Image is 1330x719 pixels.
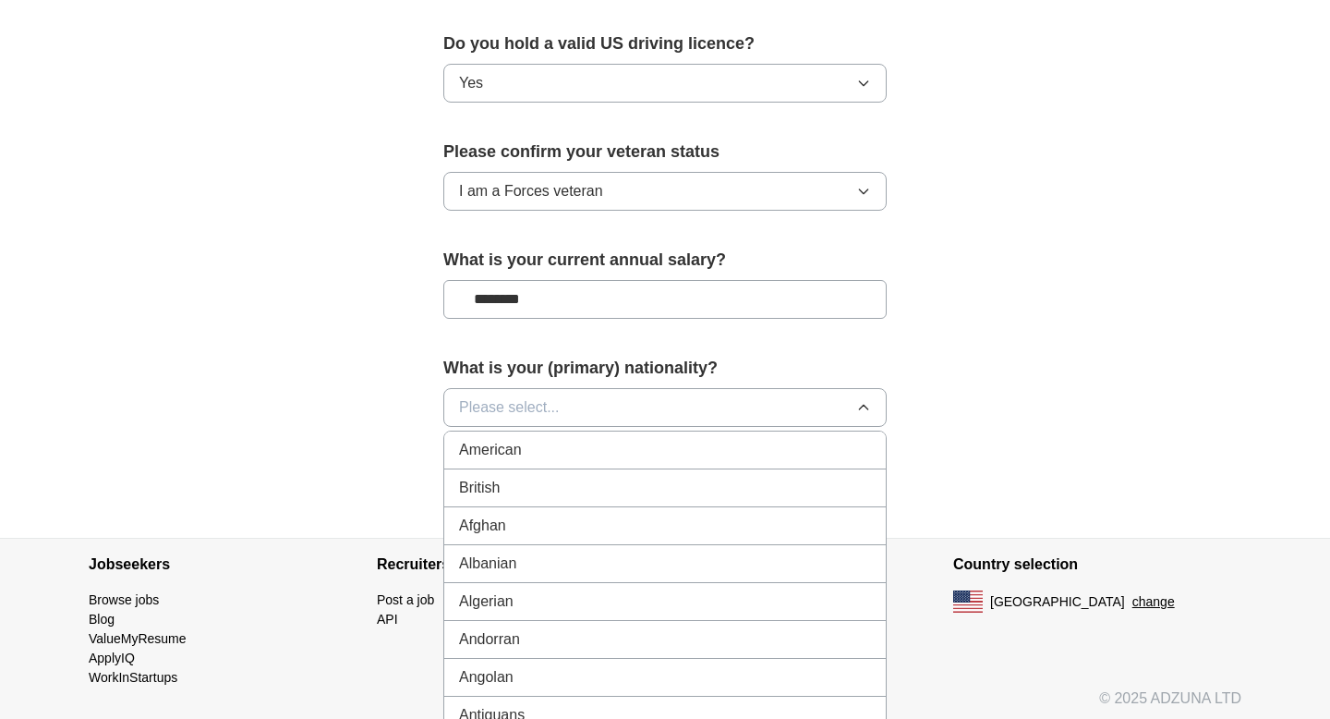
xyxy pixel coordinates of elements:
h4: Country selection [953,539,1241,591]
span: [GEOGRAPHIC_DATA] [990,592,1125,612]
span: Angolan [459,666,514,689]
button: Yes [443,64,887,103]
a: Post a job [377,592,434,607]
a: ApplyIQ [89,651,135,665]
span: Yes [459,72,483,94]
span: Algerian [459,591,514,613]
span: British [459,477,500,499]
label: What is your current annual salary? [443,248,887,273]
span: Afghan [459,515,506,537]
label: Do you hold a valid US driving licence? [443,31,887,56]
img: US flag [953,591,983,613]
button: Please select... [443,388,887,427]
span: Please select... [459,396,560,419]
span: American [459,439,522,461]
button: I am a Forces veteran [443,172,887,211]
button: change [1132,592,1175,612]
span: Andorran [459,628,520,651]
label: Please confirm your veteran status [443,140,887,165]
span: I am a Forces veteran [459,180,603,202]
a: Browse jobs [89,592,159,607]
a: API [377,612,398,627]
span: Albanian [459,553,516,575]
a: Blog [89,612,115,627]
a: WorkInStartups [89,670,177,685]
label: What is your (primary) nationality? [443,356,887,381]
a: ValueMyResume [89,631,187,646]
